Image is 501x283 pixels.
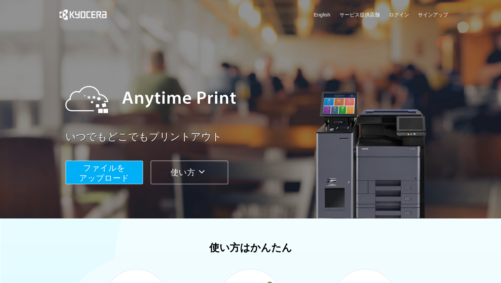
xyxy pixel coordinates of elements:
[151,161,228,184] button: 使い方
[314,11,330,18] a: English
[79,163,129,183] span: ファイルを ​​アップロード
[389,11,409,18] a: ログイン
[66,130,453,144] a: いつでもどこでもプリントアウト
[66,161,143,184] button: ファイルを​​アップロード
[339,11,380,18] a: サービス提供店舗
[418,11,448,18] a: サインアップ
